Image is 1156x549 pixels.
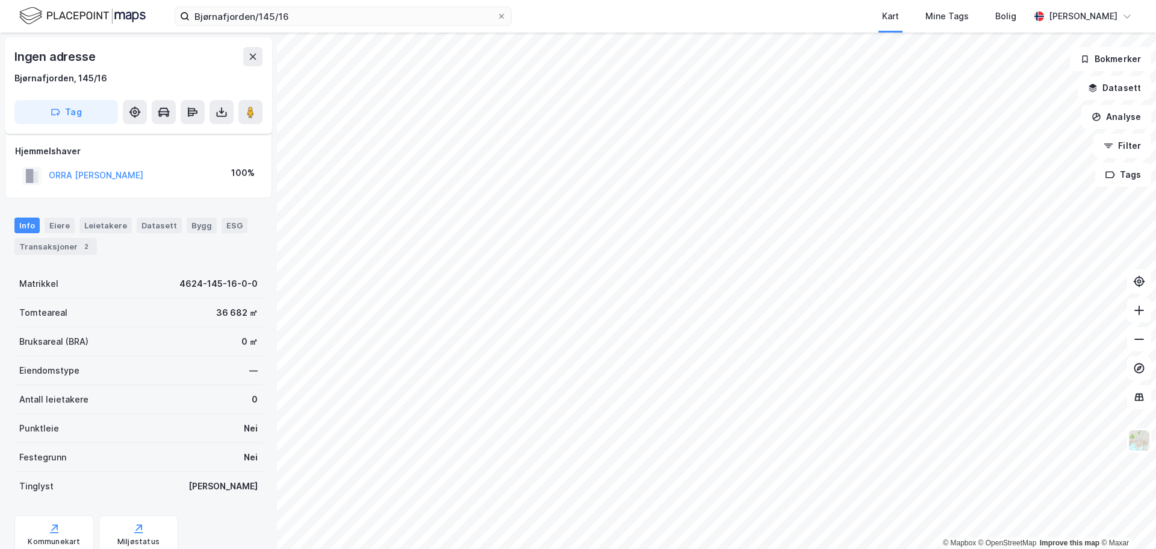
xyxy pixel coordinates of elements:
div: 4624-145-16-0-0 [179,277,258,291]
button: Filter [1093,134,1151,158]
div: Datasett [137,218,182,233]
button: Datasett [1078,76,1151,100]
div: Eiendomstype [19,363,79,378]
button: Tag [14,100,118,124]
div: 0 [252,392,258,407]
div: Bjørnafjorden, 145/16 [14,71,107,86]
div: Transaksjoner [14,238,97,255]
div: Matrikkel [19,277,58,291]
div: Info [14,218,40,233]
button: Bokmerker [1070,47,1151,71]
div: 2 [80,240,92,253]
div: 0 ㎡ [241,334,258,349]
div: Ingen adresse [14,47,98,66]
div: Festegrunn [19,450,66,465]
div: Kart [882,9,899,24]
div: Mine Tags [925,9,969,24]
div: 100% [231,166,255,180]
div: Bolig [995,9,1016,24]
div: Antall leietakere [19,392,89,407]
div: Punktleie [19,421,59,436]
div: Leietakere [79,218,132,233]
div: Tomteareal [19,306,67,320]
img: Z [1128,429,1151,452]
div: Nei [244,421,258,436]
input: Søk på adresse, matrikkel, gårdeiere, leietakere eller personer [190,7,497,25]
button: Analyse [1081,105,1151,129]
div: [PERSON_NAME] [1049,9,1117,24]
img: logo.f888ab2527a4732fd821a326f86c7f29.svg [19,5,146,27]
div: Bruksareal (BRA) [19,334,89,349]
div: — [249,363,258,378]
div: ESG [222,218,247,233]
div: Kommunekart [28,537,80,547]
div: Bygg [187,218,217,233]
div: Tinglyst [19,479,54,494]
div: Eiere [45,218,75,233]
div: Kontrollprogram for chat [1096,491,1156,549]
button: Tags [1095,163,1151,187]
div: 36 682 ㎡ [216,306,258,320]
a: Improve this map [1040,539,1099,547]
div: Nei [244,450,258,465]
div: [PERSON_NAME] [188,479,258,494]
div: Hjemmelshaver [15,144,262,158]
a: OpenStreetMap [978,539,1037,547]
div: Miljøstatus [117,537,160,547]
a: Mapbox [943,539,976,547]
iframe: Chat Widget [1096,491,1156,549]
